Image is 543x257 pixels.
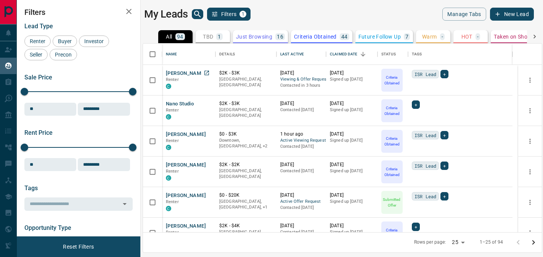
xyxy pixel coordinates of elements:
span: 1 [240,11,246,17]
p: Criteria Obtained [382,136,402,147]
div: + [412,223,420,231]
span: Investor [82,38,106,44]
p: 94 [177,34,183,39]
p: [GEOGRAPHIC_DATA], [GEOGRAPHIC_DATA] [219,168,273,180]
p: Signed up [DATE] [330,168,374,174]
span: + [443,192,446,200]
div: Renter [24,36,51,47]
p: [DATE] [330,162,374,168]
div: condos.ca [166,114,171,120]
p: 16 [277,34,283,39]
div: Status [378,44,408,65]
p: [DATE] [280,223,322,229]
span: + [414,101,417,108]
button: more [524,227,536,239]
p: Submitted Offer [382,197,402,208]
div: Claimed Date [326,44,378,65]
div: condos.ca [166,206,171,211]
p: 44 [341,34,348,39]
button: more [524,105,536,116]
p: 1 hour ago [280,131,322,137]
div: Last Active [280,44,304,65]
span: Seller [27,52,45,58]
span: + [443,162,446,170]
button: Go to next page [526,235,541,250]
span: Buyer [55,38,74,44]
p: Toronto, Richmond Hill [219,229,273,241]
div: Precon [50,49,77,60]
p: Criteria Obtained [294,34,337,39]
p: 7 [405,34,408,39]
button: Manage Tabs [442,8,486,21]
p: $0 - $3K [219,131,273,137]
p: [DATE] [330,223,374,229]
button: more [524,166,536,178]
p: Contacted [DATE] [280,168,322,174]
p: [DATE] [330,100,374,107]
button: more [524,74,536,86]
p: Contacted in 3 hours [280,82,322,89]
button: [PERSON_NAME] [166,162,206,169]
p: $2K - $3K [219,100,273,107]
div: Investor [79,36,109,47]
span: Lead Type [24,23,53,30]
div: Details [215,44,276,65]
p: Rows per page: [414,239,446,246]
p: $0 - $20K [219,192,273,199]
span: Renter [27,38,48,44]
button: [PERSON_NAME] [166,70,206,77]
p: Signed up [DATE] [330,137,374,144]
p: Criteria Obtained [382,227,402,239]
a: Open in New Tab [202,68,212,78]
span: + [443,70,446,78]
span: ISR Lead [414,162,436,170]
p: [DATE] [280,100,322,107]
div: Name [166,44,177,65]
button: search button [192,9,203,19]
p: Just Browsing [236,34,272,39]
p: Contacted [DATE] [280,144,322,150]
div: Seller [24,49,48,60]
div: Status [381,44,396,65]
span: Active Offer Request [280,199,322,205]
span: ISR Lead [414,70,436,78]
div: condos.ca [166,145,171,150]
div: Last Active [276,44,326,65]
button: Nano Studio [166,100,194,108]
p: [DATE] [330,192,374,199]
span: Renter [166,169,179,174]
p: - [477,34,479,39]
p: [GEOGRAPHIC_DATA], [GEOGRAPHIC_DATA] [219,76,273,88]
p: Criteria Obtained [382,105,402,116]
div: Name [162,44,215,65]
span: Renter [166,230,179,235]
p: Signed up [DATE] [330,107,374,113]
div: 25 [449,237,467,248]
p: [DATE] [280,192,322,199]
div: condos.ca [166,84,171,89]
span: Precon [52,52,74,58]
span: + [414,223,417,231]
p: Signed up [DATE] [330,199,374,205]
button: [PERSON_NAME] [166,223,206,230]
p: Contacted [DATE] [280,107,322,113]
p: Toronto [219,199,273,210]
p: Taken on Showings [494,34,542,39]
div: Buyer [53,36,77,47]
span: Renter [166,199,179,204]
button: New Lead [490,8,534,21]
p: [GEOGRAPHIC_DATA], [GEOGRAPHIC_DATA] [219,107,273,119]
span: Active Viewing Request [280,137,322,144]
span: Opportunity Type [24,224,71,231]
span: ISR Lead [414,192,436,200]
p: [DATE] [330,131,374,137]
div: + [440,70,448,78]
button: Sort [358,49,368,60]
p: 1–25 of 94 [480,239,503,246]
button: Filters1 [207,8,251,21]
p: All [166,34,172,39]
div: condos.ca [166,175,171,181]
p: Signed up [DATE] [330,229,374,235]
button: [PERSON_NAME] [166,131,206,138]
div: Tags [412,44,422,65]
